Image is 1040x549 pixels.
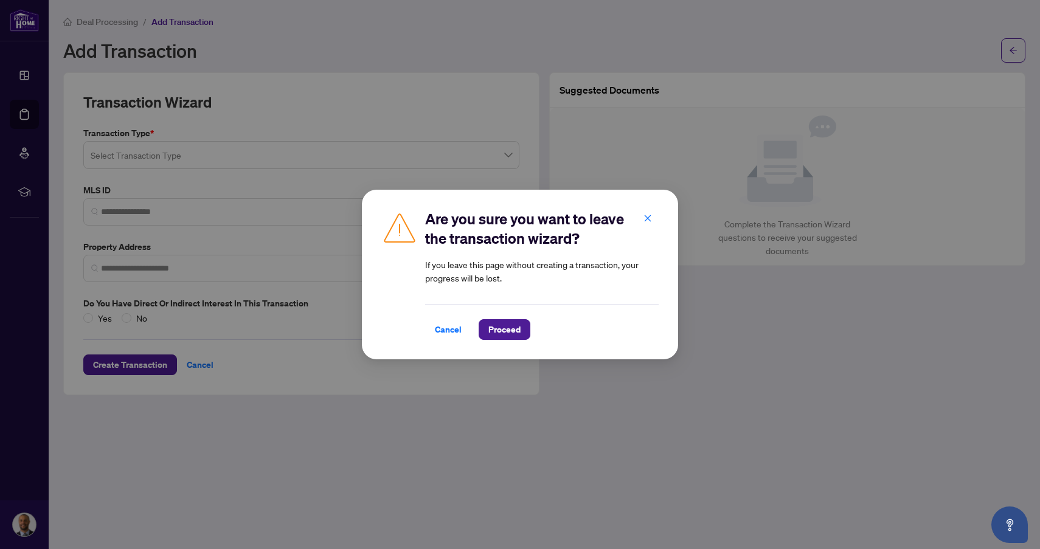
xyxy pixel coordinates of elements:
h2: Are you sure you want to leave the transaction wizard? [425,209,659,248]
article: If you leave this page without creating a transaction, your progress will be lost. [425,258,659,285]
button: Cancel [425,319,471,340]
span: close [643,214,652,223]
button: Proceed [479,319,530,340]
span: Cancel [435,320,462,339]
span: Proceed [488,320,521,339]
button: Open asap [991,506,1028,543]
